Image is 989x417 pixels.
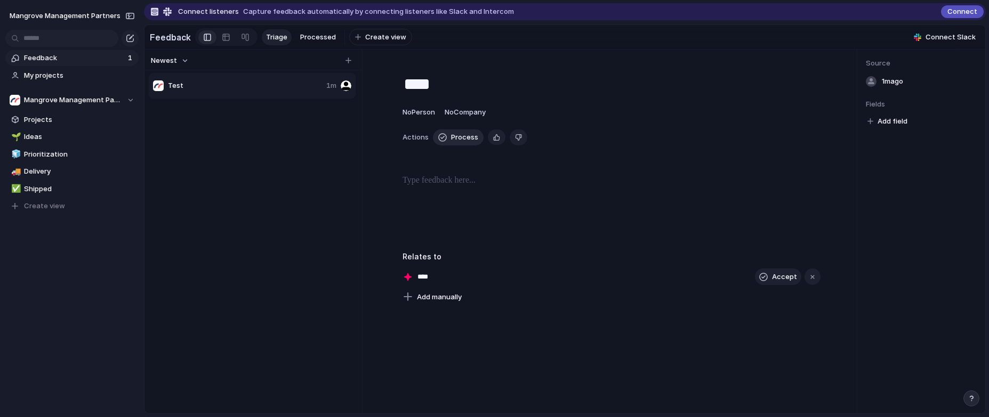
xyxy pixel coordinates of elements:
[451,132,478,143] span: Process
[866,58,977,69] span: Source
[296,29,340,45] a: Processed
[243,6,514,17] span: Capture feedback automatically by connecting listeners like Slack and Intercom
[400,104,438,121] button: NoPerson
[11,148,19,160] div: 🧊
[941,5,984,18] button: Connect
[403,132,429,143] span: Actions
[5,163,139,179] a: 🚚Delivery
[866,115,909,128] button: Add field
[445,108,486,116] span: No Company
[24,201,65,211] span: Create view
[149,54,190,68] button: Newest
[11,131,19,143] div: 🌱
[510,129,527,145] button: Delete
[266,32,287,43] span: Triage
[5,198,139,214] button: Create view
[5,129,139,145] a: 🌱Ideas
[168,80,322,91] span: Test
[433,129,484,145] button: Process
[878,116,907,127] span: Add field
[300,32,336,43] span: Processed
[755,268,801,285] button: Accept
[10,132,20,142] button: 🌱
[5,146,139,162] a: 🧊Prioritization
[5,181,139,197] a: ✅Shipped
[403,108,435,116] span: No Person
[5,92,139,108] button: Mangrove Management Partners
[11,183,19,195] div: ✅
[866,99,977,110] span: Fields
[24,115,135,125] span: Projects
[24,149,135,160] span: Prioritization
[24,184,135,194] span: Shipped
[24,95,122,105] span: Mangrove Management Partners
[150,31,191,44] h2: Feedback
[178,6,239,17] span: Connect listeners
[5,7,139,24] button: Mangrove Management Partners
[365,32,406,43] span: Create view
[5,112,139,128] a: Projects
[442,104,488,121] button: NoCompany
[262,29,292,45] a: Triage
[24,166,135,177] span: Delivery
[926,32,976,43] span: Connect Slack
[24,70,135,81] span: My projects
[24,132,135,142] span: Ideas
[10,166,20,177] button: 🚚
[882,76,903,87] span: 1m ago
[151,55,177,66] span: Newest
[24,53,125,63] span: Feedback
[11,166,19,178] div: 🚚
[399,290,466,305] button: Add manually
[128,53,134,63] span: 1
[910,29,980,45] button: Connect Slack
[349,29,412,46] button: Create view
[5,68,139,84] a: My projects
[403,251,821,262] h3: Relates to
[947,6,977,17] span: Connect
[5,50,139,66] a: Feedback1
[10,11,120,21] span: Mangrove Management Partners
[10,149,20,160] button: 🧊
[326,80,336,91] span: 1m
[417,292,462,302] span: Add manually
[772,272,797,282] span: Accept
[10,184,20,194] button: ✅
